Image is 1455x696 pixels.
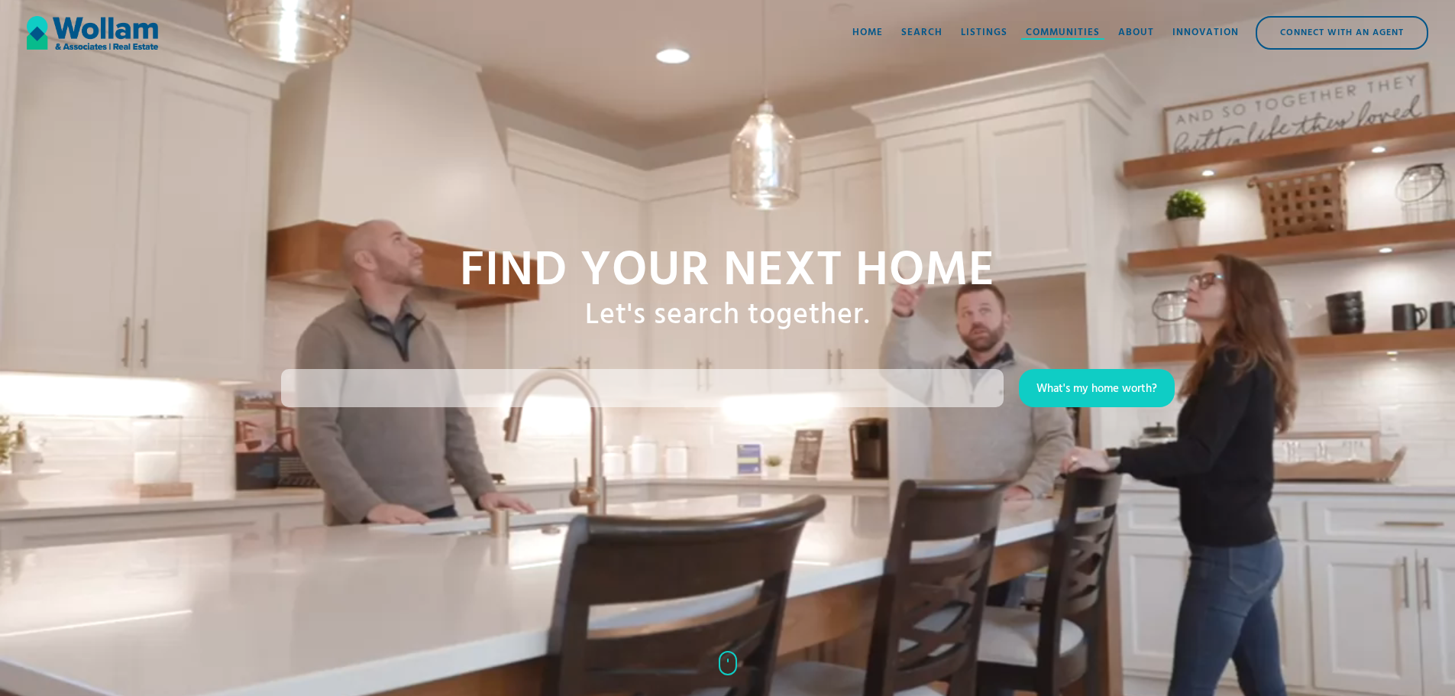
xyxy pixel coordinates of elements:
div: Connect with an Agent [1257,18,1427,48]
a: Communities [1017,10,1109,56]
div: Listings [961,25,1007,40]
div: Home [852,25,883,40]
a: Search [892,10,952,56]
a: Connect with an Agent [1256,16,1428,50]
a: Innovation [1163,10,1248,56]
div: Communities [1026,25,1100,40]
div: Innovation [1172,25,1239,40]
h1: Find your NExt home [460,245,995,299]
a: What's my home worth? [1019,369,1175,407]
a: Home [843,10,892,56]
div: About [1118,25,1154,40]
a: About [1109,10,1163,56]
a: Listings [952,10,1017,56]
a: home [27,10,158,56]
div: Search [901,25,943,40]
h1: Let's search together. [585,299,870,334]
